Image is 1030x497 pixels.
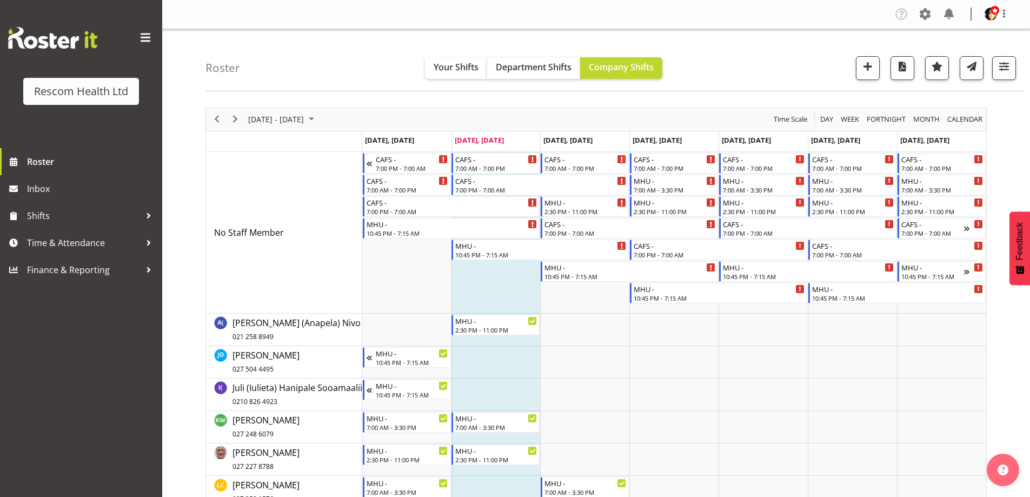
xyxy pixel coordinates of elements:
[455,240,626,251] div: MHU -
[723,229,894,237] div: 7:00 PM - 7:00 AM
[226,108,244,131] div: next period
[840,112,860,126] span: Week
[633,135,682,145] span: [DATE], [DATE]
[367,185,448,194] div: 7:00 AM - 7:00 PM
[210,112,224,126] button: Previous
[232,365,274,374] span: 027 504 4495
[630,153,718,174] div: No Staff Member"s event - CAFS - Begin From Thursday, August 14, 2025 at 7:00:00 AM GMT+12:00 End...
[363,153,451,174] div: No Staff Member"s event - CAFS - Begin From Sunday, August 10, 2025 at 7:00:00 PM GMT+12:00 Ends ...
[812,154,894,164] div: CAFS -
[544,272,715,281] div: 10:45 PM - 7:15 AM
[455,135,504,145] span: [DATE], [DATE]
[901,175,983,186] div: MHU -
[901,154,983,164] div: CAFS -
[992,56,1016,80] button: Filter Shifts
[363,412,451,433] div: Kaye Wishart"s event - MHU - Begin From Monday, August 11, 2025 at 7:00:00 AM GMT+12:00 Ends At M...
[365,135,414,145] span: [DATE], [DATE]
[363,196,540,217] div: No Staff Member"s event - CAFS - Begin From Monday, August 11, 2025 at 7:00:00 PM GMT+12:00 Ends ...
[205,62,240,74] h4: Roster
[27,181,157,197] span: Inbox
[773,112,808,126] span: Time Scale
[1015,222,1025,260] span: Feedback
[901,229,964,237] div: 7:00 PM - 7:00 AM
[634,240,805,251] div: CAFS -
[206,443,362,476] td: Kenneth Tunnicliff resource
[812,283,983,294] div: MHU -
[232,429,274,439] span: 027 248 6079
[367,455,448,464] div: 2:30 PM - 11:00 PM
[544,207,626,216] div: 2:30 PM - 11:00 PM
[808,175,896,195] div: No Staff Member"s event - MHU - Begin From Saturday, August 16, 2025 at 7:00:00 AM GMT+12:00 Ends...
[901,164,983,173] div: 7:00 AM - 7:00 PM
[719,218,896,238] div: No Staff Member"s event - CAFS - Begin From Friday, August 15, 2025 at 7:00:00 PM GMT+12:00 Ends ...
[856,56,880,80] button: Add a new shift
[812,164,894,173] div: 7:00 AM - 7:00 PM
[27,262,141,278] span: Finance & Reporting
[27,154,157,170] span: Roster
[808,283,986,303] div: No Staff Member"s event - MHU - Begin From Saturday, August 16, 2025 at 10:45:00 PM GMT+12:00 End...
[376,358,448,367] div: 10:45 PM - 7:15 AM
[8,27,97,49] img: Rosterit website logo
[808,153,896,174] div: No Staff Member"s event - CAFS - Begin From Saturday, August 16, 2025 at 7:00:00 AM GMT+12:00 End...
[232,332,274,341] span: 021 258 8949
[232,446,300,472] a: [PERSON_NAME]027 227 8788
[819,112,835,126] button: Timeline Day
[232,447,300,472] span: [PERSON_NAME]
[900,135,949,145] span: [DATE], [DATE]
[376,348,448,359] div: MHU -
[723,207,805,216] div: 2:30 PM - 11:00 PM
[543,135,593,145] span: [DATE], [DATE]
[912,112,942,126] button: Timeline Month
[214,227,284,238] span: No Staff Member
[839,112,861,126] button: Timeline Week
[946,112,984,126] span: calendar
[541,218,718,238] div: No Staff Member"s event - CAFS - Begin From Wednesday, August 13, 2025 at 7:00:00 PM GMT+12:00 En...
[455,455,537,464] div: 2:30 PM - 11:00 PM
[866,112,907,126] span: Fortnight
[232,414,300,439] span: [PERSON_NAME]
[898,153,986,174] div: No Staff Member"s event - CAFS - Begin From Sunday, August 17, 2025 at 7:00:00 AM GMT+12:00 Ends ...
[723,262,894,273] div: MHU -
[719,196,807,217] div: No Staff Member"s event - MHU - Begin From Friday, August 15, 2025 at 2:30:00 PM GMT+12:00 Ends A...
[723,218,894,229] div: CAFS -
[367,413,448,423] div: MHU -
[232,381,362,407] a: Juli (Iulieta) Hanipale Sooamaalii0210 826 4923
[232,414,300,440] a: [PERSON_NAME]027 248 6079
[819,112,834,126] span: Day
[901,218,964,229] div: CAFS -
[451,240,629,260] div: No Staff Member"s event - MHU - Begin From Tuesday, August 12, 2025 at 10:45:00 PM GMT+12:00 Ends...
[544,488,626,496] div: 7:00 AM - 3:30 PM
[630,240,807,260] div: No Staff Member"s event - CAFS - Begin From Thursday, August 14, 2025 at 7:00:00 PM GMT+12:00 End...
[214,226,284,239] a: No Staff Member
[719,261,896,282] div: No Staff Member"s event - MHU - Begin From Friday, August 15, 2025 at 10:45:00 PM GMT+12:00 Ends ...
[247,112,319,126] button: August 2025
[723,175,805,186] div: MHU -
[541,153,629,174] div: No Staff Member"s event - CAFS - Begin From Wednesday, August 13, 2025 at 7:00:00 AM GMT+12:00 En...
[630,175,718,195] div: No Staff Member"s event - MHU - Begin From Thursday, August 14, 2025 at 7:00:00 AM GMT+12:00 Ends...
[367,218,537,229] div: MHU -
[455,445,537,456] div: MHU -
[634,175,715,186] div: MHU -
[376,164,448,173] div: 7:00 PM - 7:00 AM
[544,218,715,229] div: CAFS -
[206,379,362,411] td: Juli (Iulieta) Hanipale Sooamaalii resource
[723,272,894,281] div: 10:45 PM - 7:15 AM
[630,196,718,217] div: No Staff Member"s event - MHU - Begin From Thursday, August 14, 2025 at 2:30:00 PM GMT+12:00 Ends...
[589,61,654,73] span: Company Shifts
[244,108,321,131] div: August 11 - 17, 2025
[723,197,805,208] div: MHU -
[925,56,949,80] button: Highlight an important date within the roster.
[363,380,451,400] div: Juli (Iulieta) Hanipale Sooamaalii"s event - MHU - Begin From Sunday, August 10, 2025 at 10:45:00...
[634,207,715,216] div: 2:30 PM - 11:00 PM
[367,229,537,237] div: 10:45 PM - 7:15 AM
[722,135,771,145] span: [DATE], [DATE]
[898,175,986,195] div: No Staff Member"s event - MHU - Begin From Sunday, August 17, 2025 at 7:00:00 AM GMT+12:00 Ends A...
[451,315,540,335] div: Ana (Anapela) Nivo"s event - MHU - Begin From Tuesday, August 12, 2025 at 2:30:00 PM GMT+12:00 En...
[363,218,540,238] div: No Staff Member"s event - MHU - Begin From Monday, August 11, 2025 at 10:45:00 PM GMT+12:00 Ends ...
[898,196,986,217] div: No Staff Member"s event - MHU - Begin From Sunday, August 17, 2025 at 2:30:00 PM GMT+12:00 Ends A...
[451,153,540,174] div: No Staff Member"s event - CAFS - Begin From Tuesday, August 12, 2025 at 7:00:00 AM GMT+12:00 Ends...
[998,465,1008,475] img: help-xxl-2.png
[455,250,626,259] div: 10:45 PM - 7:15 AM
[634,154,715,164] div: CAFS -
[367,478,448,488] div: MHU -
